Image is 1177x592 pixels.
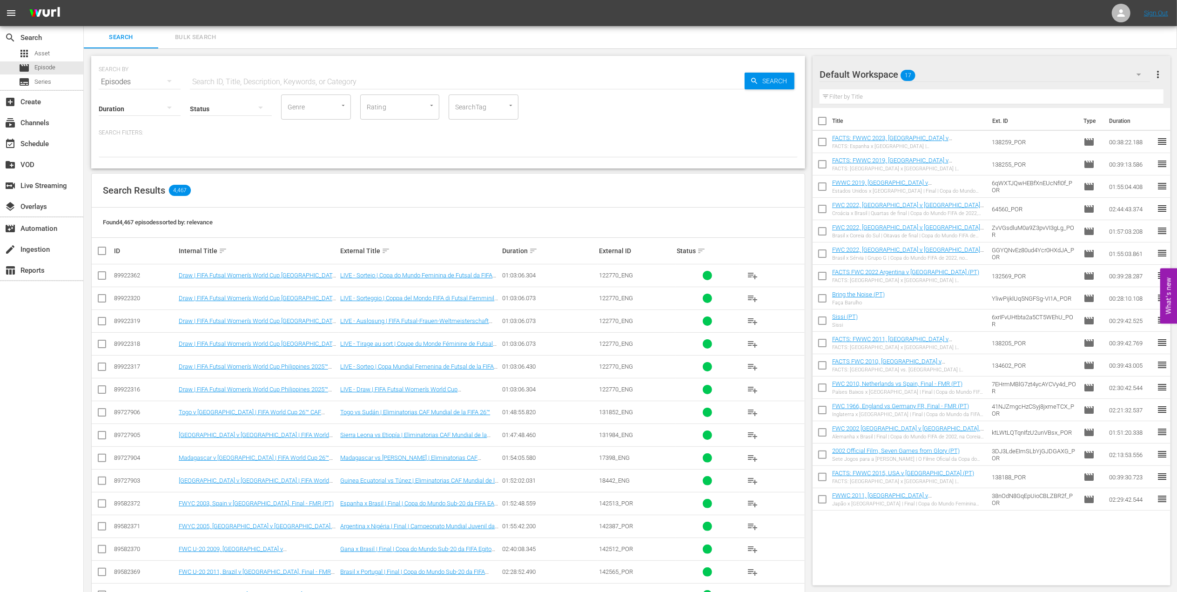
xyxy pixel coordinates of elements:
[832,233,984,239] div: Brasil x Coreia do Sul | Oitavas de final | Copa do Mundo FIFA de 2022, no [GEOGRAPHIC_DATA] | Jo...
[1105,309,1157,332] td: 00:29:42.525
[34,63,55,72] span: Episode
[179,363,332,377] a: Draw | FIFA Futsal Women's World Cup Philippines 2025™ (ES)
[988,444,1080,466] td: 3DJ3LdeEImSLbYjGJDGAXG_POR
[987,108,1078,134] th: Ext. ID
[19,62,30,74] span: Episode
[832,313,858,320] a: Sissi (PT)
[1083,315,1095,326] span: Episode
[741,538,764,560] button: playlist_add
[832,403,969,410] a: FWC 1966, England vs Germany FR, Final - FMR (PT)
[179,545,287,559] a: FWC U-20 2009, [GEOGRAPHIC_DATA] v [GEOGRAPHIC_DATA], Final - FMR (PT)
[741,561,764,583] button: playlist_add
[340,386,461,400] a: LIVE - Draw | FIFA Futsal Women's World Cup [GEOGRAPHIC_DATA] 2025™
[1078,108,1103,134] th: Type
[832,135,952,148] a: FACTS: FWWC 2023, [GEOGRAPHIC_DATA] v [GEOGRAPHIC_DATA] (PT)
[741,470,764,492] button: playlist_add
[988,332,1080,354] td: 138205_POR
[820,61,1150,87] div: Default Workspace
[1083,270,1095,282] span: Episode
[1083,471,1095,483] span: Episode
[179,523,336,537] a: FWYC 2005, [GEOGRAPHIC_DATA] v [GEOGRAPHIC_DATA], Final - FMR (PT)
[832,188,984,194] div: Estados Unidos x [GEOGRAPHIC_DATA] | Final | Copa do Mundo Feminina da FIFA [GEOGRAPHIC_DATA] 201...
[340,272,496,286] a: LIVE - Sorteio | Copa do Mundo Feminina de Futsal da FIFA [GEOGRAPHIC_DATA] 2025™
[599,523,633,530] span: 142387_POR
[747,407,758,418] span: playlist_add
[599,409,633,416] span: 131852_ENG
[832,425,984,439] a: FWC 2002 [GEOGRAPHIC_DATA] v [GEOGRAPHIC_DATA], Final (PT) - New Commentary
[988,287,1080,309] td: YliwPijklUq5NGFSg-VI1A_POR
[832,344,984,350] div: FACTS: [GEOGRAPHIC_DATA] x [GEOGRAPHIC_DATA] | [GEOGRAPHIC_DATA] 2011
[179,454,333,468] a: Madagascar v [GEOGRAPHIC_DATA] | FIFA World Cup 26™ CAF Qualifiers (ES)
[1105,421,1157,444] td: 01:51:20.338
[759,73,794,89] span: Search
[832,143,984,149] div: FACTS: Espanha x [GEOGRAPHIC_DATA] | [GEOGRAPHIC_DATA]/[GEOGRAPHIC_DATA] 2023
[745,73,794,89] button: Search
[988,466,1080,488] td: 138188_POR
[832,501,984,507] div: Japão x [GEOGRAPHIC_DATA] | Final | Copa do Mundo Feminina FIFA 2011, no [GEOGRAPHIC_DATA] | Jogo...
[747,384,758,395] span: playlist_add
[832,336,952,350] a: FACTS: FWWC 2011, [GEOGRAPHIC_DATA] v [GEOGRAPHIC_DATA] (PT)
[747,452,758,464] span: playlist_add
[179,409,325,423] a: Togo v [GEOGRAPHIC_DATA] | FIFA World Cup 26™ CAF Qualifiers (ES)
[502,477,596,484] div: 01:52:02.031
[5,180,16,191] span: Live Streaming
[114,409,176,416] div: 89727906
[340,340,497,354] a: LIVE - Tirage au sort | Coupe du Monde Féminine de Futsal de la FIFA, [GEOGRAPHIC_DATA] 2025™
[988,198,1080,220] td: 64560_POR
[1157,404,1168,415] span: reorder
[19,76,30,87] span: Series
[1083,360,1095,371] span: Episode
[1105,444,1157,466] td: 02:13:53.556
[99,69,181,95] div: Episodes
[1157,158,1168,169] span: reorder
[832,157,952,171] a: FACTS: FWWC 2019, [GEOGRAPHIC_DATA] v [GEOGRAPHIC_DATA] (PT)
[1157,248,1168,259] span: reorder
[741,356,764,378] button: playlist_add
[1157,471,1168,482] span: reorder
[1083,427,1095,438] span: Episode
[1105,287,1157,309] td: 00:28:10.108
[502,295,596,302] div: 01:03:06.073
[741,424,764,446] button: playlist_add
[832,389,984,395] div: Países Baixos x [GEOGRAPHIC_DATA] | Final | Copa do Mundo FIFA [GEOGRAPHIC_DATA] 2010 | [PERSON_N...
[179,431,333,445] a: [GEOGRAPHIC_DATA] v [GEOGRAPHIC_DATA] | FIFA World Cup 26™ CAF Qualifiers (ES)
[1105,377,1157,399] td: 02:30:42.544
[34,49,50,58] span: Asset
[747,430,758,441] span: playlist_add
[5,96,16,108] span: Create
[502,386,596,393] div: 01:03:06.304
[832,108,987,134] th: Title
[89,32,153,43] span: Search
[5,32,16,43] span: Search
[988,488,1080,511] td: 38nOdN8GqEpUioCBLZBR2f_POR
[741,310,764,332] button: playlist_add
[741,401,764,424] button: playlist_add
[114,247,176,255] div: ID
[988,242,1080,265] td: GGYQNvEz80ud4Ycr0HXdJA_POR
[103,185,165,196] span: Search Results
[988,399,1080,421] td: 41NJZmgcHzCSyj8jxmeTCX_POR
[741,447,764,469] button: playlist_add
[832,411,984,417] div: Inglaterra x [GEOGRAPHIC_DATA] | Final | Copa do Mundo da FIFA [GEOGRAPHIC_DATA] 1966™ | Jogo com...
[179,568,335,582] a: FWC U-20 2011, Brazil v [GEOGRAPHIC_DATA], Final - FMR (PT)
[502,363,596,370] div: 01:03:06.430
[599,431,633,438] span: 131984_ENG
[340,500,498,514] a: Espanha x Brasil | Final | Copa do Mundo Sub-20 da FIFA EAU 2003™ | Jogo completo
[1083,181,1095,192] span: Episode
[340,409,490,416] a: Togo vs Sudán | Eliminatorias CAF Mundial de la FIFA 26™
[832,224,984,238] a: FWC 2022, [GEOGRAPHIC_DATA] v [GEOGRAPHIC_DATA] (PT)
[1083,248,1095,259] span: Episode
[219,247,227,255] span: sort
[99,129,798,137] p: Search Filters:
[340,245,499,256] div: External Title
[832,210,984,216] div: Croácia x Brasil | Quartas de final | Copa do Mundo FIFA de 2022, no [GEOGRAPHIC_DATA] | Jogo com...
[599,477,630,484] span: 18442_ENG
[1083,494,1095,505] span: Episode
[599,545,633,552] span: 142512_POR
[832,246,984,260] a: FWC 2022, [GEOGRAPHIC_DATA] v [GEOGRAPHIC_DATA], Group Stage - FMR (PT)
[1105,466,1157,488] td: 00:39:30.723
[599,454,630,461] span: 17398_ENG
[988,421,1080,444] td: ktLWtLQTqnIfzU2unVBsx_POR
[340,431,491,445] a: Sierra Leona vs Etiopía | Eliminatorias CAF Mundial de la FIFA 26™
[741,492,764,515] button: playlist_add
